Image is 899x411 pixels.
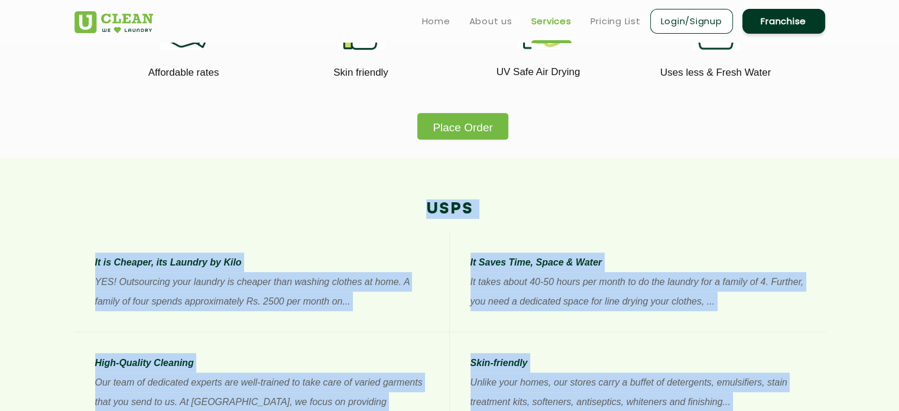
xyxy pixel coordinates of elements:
[470,353,804,373] p: Skin-friendly
[104,64,264,80] p: Affordable rates
[95,353,429,373] p: High-Quality Cleaning
[470,253,804,272] p: It Saves Time, Space & Water
[742,9,825,34] a: Franchise
[459,64,618,80] p: UV Safe Air Drying
[95,253,429,272] p: It is Cheaper, its Laundry by Kilo
[422,14,450,28] a: Home
[417,113,508,140] button: Place Order
[281,64,441,80] p: Skin friendly
[590,14,641,28] a: Pricing List
[531,14,572,28] a: Services
[74,199,825,219] h2: USPs
[470,272,804,311] p: It takes about 40-50 hours per month to do the laundry for a family of 4. Further, you need a ded...
[74,11,153,33] img: UClean Laundry and Dry Cleaning
[636,64,796,80] p: Uses less & Fresh Water
[650,9,733,34] a: Login/Signup
[95,272,429,311] p: YES! Outsourcing your laundry is cheaper than washing clothes at home. A family of four spends ap...
[469,14,512,28] a: About us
